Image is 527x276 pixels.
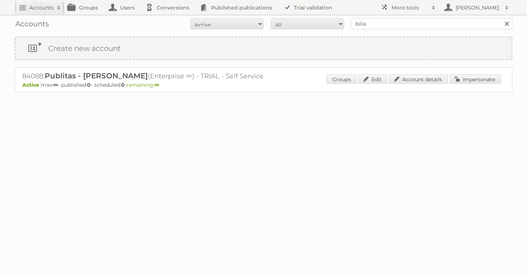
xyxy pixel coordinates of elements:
[154,82,159,88] strong: ∞
[53,82,58,88] strong: ∞
[358,74,388,84] a: Edit
[22,82,41,88] span: Active
[454,4,501,11] h2: [PERSON_NAME]
[45,71,148,80] span: Publitas - [PERSON_NAME]
[15,37,512,59] a: Create new account
[121,82,125,88] strong: 0
[29,4,53,11] h2: Accounts
[449,74,501,84] a: Impersonate
[392,4,428,11] h2: More tools
[389,74,448,84] a: Account details
[87,82,91,88] strong: 0
[22,82,505,88] p: max: - published: - scheduled: -
[326,74,357,84] a: Groups
[22,71,279,81] h2: 84088: (Enterprise ∞) - TRIAL - Self Service
[127,82,159,88] span: remaining:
